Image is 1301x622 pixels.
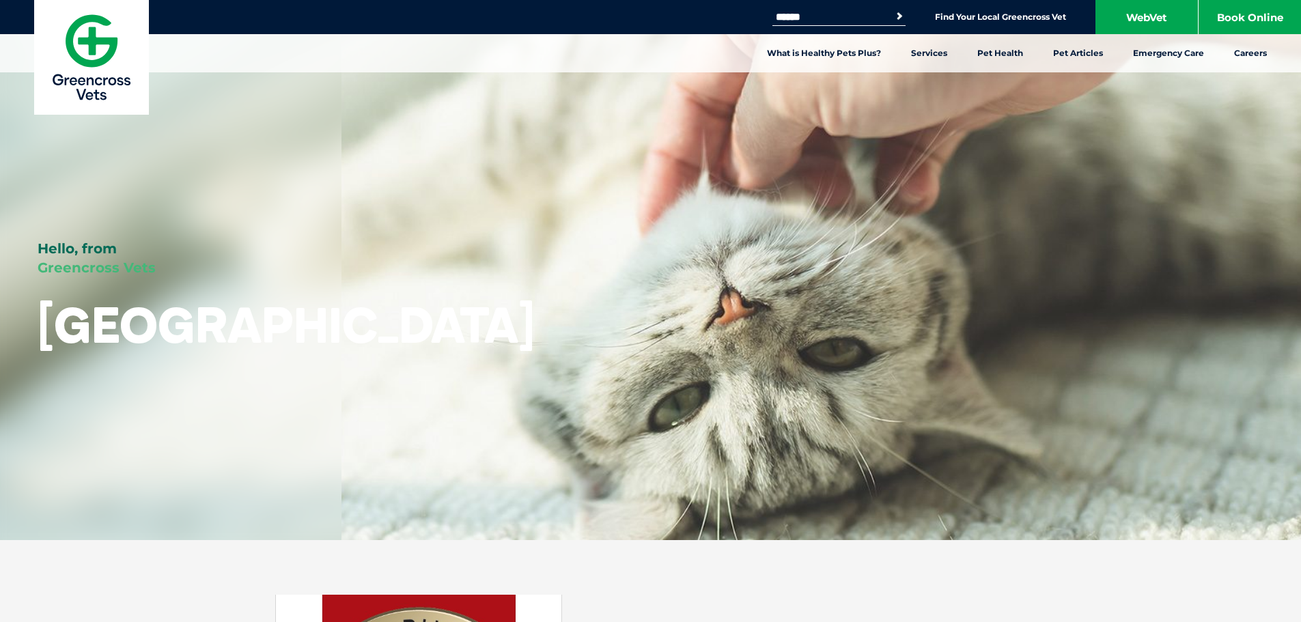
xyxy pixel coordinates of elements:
[38,259,156,276] span: Greencross Vets
[896,34,962,72] a: Services
[38,240,117,257] span: Hello, from
[38,298,535,352] h1: [GEOGRAPHIC_DATA]
[935,12,1066,23] a: Find Your Local Greencross Vet
[962,34,1038,72] a: Pet Health
[1038,34,1118,72] a: Pet Articles
[752,34,896,72] a: What is Healthy Pets Plus?
[893,10,906,23] button: Search
[1118,34,1219,72] a: Emergency Care
[1219,34,1282,72] a: Careers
